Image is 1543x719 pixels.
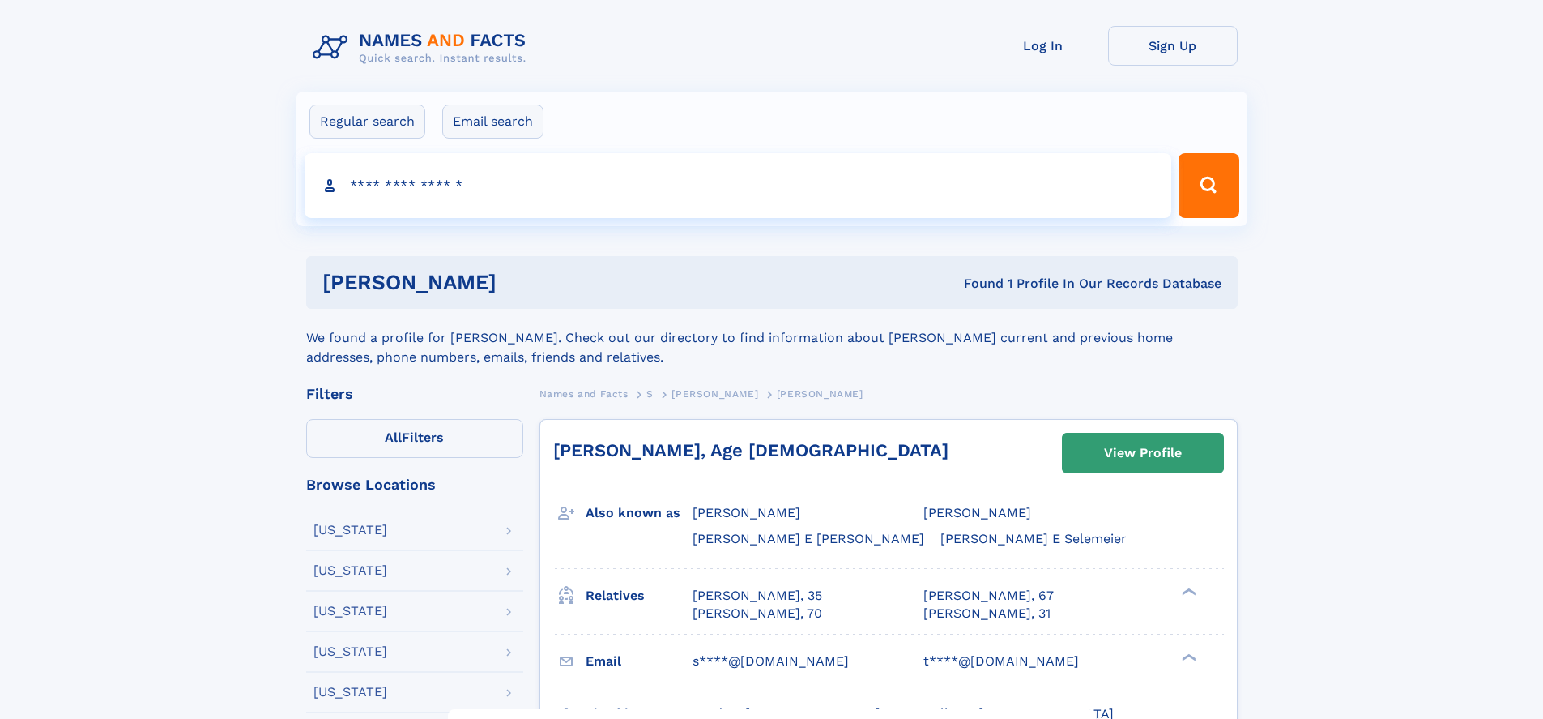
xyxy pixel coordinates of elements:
a: [PERSON_NAME], 67 [923,587,1054,605]
h3: Relatives [586,582,693,610]
h1: [PERSON_NAME] [322,272,731,293]
div: [US_STATE] [313,605,387,618]
img: Logo Names and Facts [306,26,539,70]
label: Regular search [309,105,425,139]
a: View Profile [1063,434,1223,473]
label: Filters [306,419,523,458]
div: ❯ [1178,652,1197,662]
button: Search Button [1179,153,1238,218]
span: All [385,430,402,445]
div: [US_STATE] [313,645,387,658]
h3: Email [586,648,693,675]
a: S [646,383,654,404]
label: Email search [442,105,543,139]
span: [PERSON_NAME] [777,388,863,400]
a: Log In [978,26,1108,66]
a: Sign Up [1108,26,1238,66]
span: [PERSON_NAME] E Selemeier [940,531,1127,546]
a: [PERSON_NAME], Age [DEMOGRAPHIC_DATA] [553,440,948,460]
div: ❯ [1178,586,1197,597]
a: [PERSON_NAME], 70 [693,605,822,623]
span: [PERSON_NAME] E [PERSON_NAME] [693,531,924,546]
a: [PERSON_NAME], 35 [693,587,822,605]
h3: Also known as [586,499,693,527]
div: We found a profile for [PERSON_NAME]. Check out our directory to find information about [PERSON_N... [306,309,1238,367]
a: Names and Facts [539,383,629,404]
div: View Profile [1104,434,1182,472]
span: S [646,388,654,400]
div: [US_STATE] [313,686,387,699]
input: search input [305,153,1172,218]
div: Found 1 Profile In Our Records Database [730,275,1221,293]
div: Browse Locations [306,477,523,492]
div: Filters [306,387,523,401]
span: [PERSON_NAME] [693,505,800,520]
div: [US_STATE] [313,524,387,537]
a: [PERSON_NAME] [671,383,758,404]
span: [PERSON_NAME] [923,505,1031,520]
span: [PERSON_NAME] [671,388,758,400]
a: [PERSON_NAME], 31 [923,605,1051,623]
div: [US_STATE] [313,564,387,577]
